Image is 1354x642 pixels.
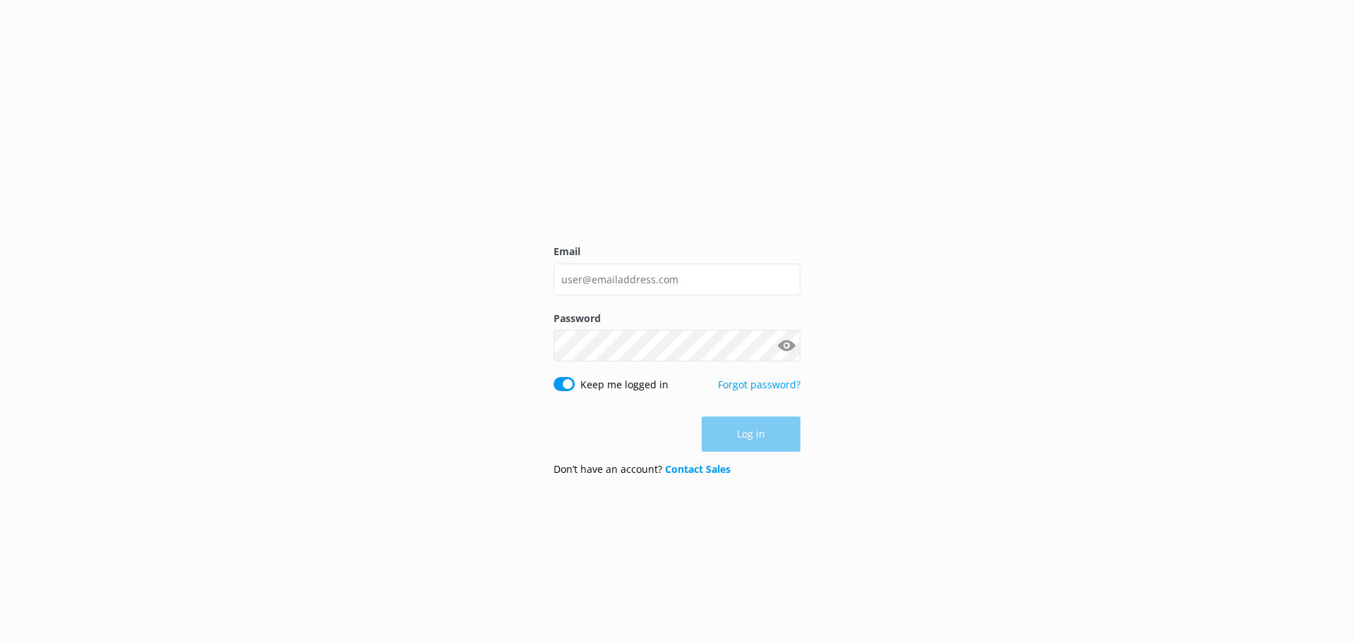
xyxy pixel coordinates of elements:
a: Contact Sales [665,462,731,476]
a: Forgot password? [718,378,800,391]
p: Don’t have an account? [554,462,731,477]
label: Email [554,244,800,259]
label: Password [554,311,800,326]
label: Keep me logged in [580,377,669,393]
input: user@emailaddress.com [554,264,800,295]
button: Show password [772,332,800,360]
